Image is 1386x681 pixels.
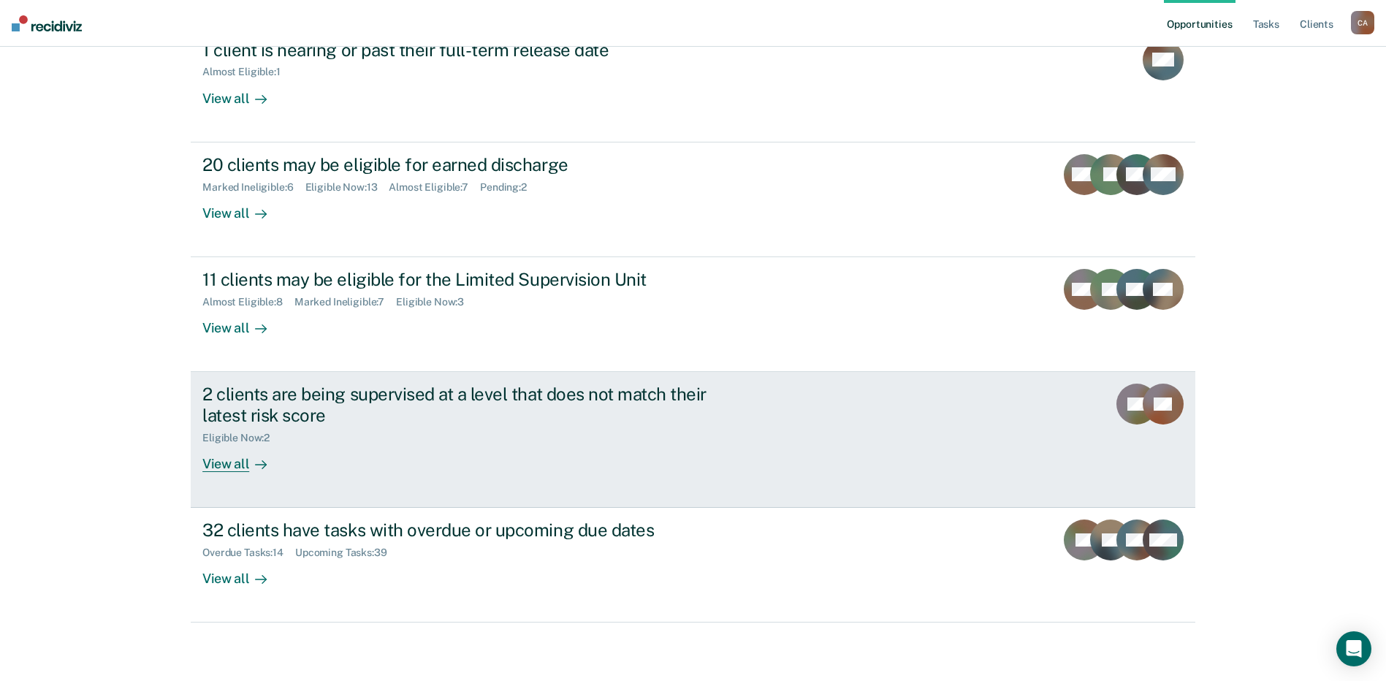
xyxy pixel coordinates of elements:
[191,372,1195,508] a: 2 clients are being supervised at a level that does not match their latest risk scoreEligible Now...
[202,547,295,559] div: Overdue Tasks : 14
[202,432,281,444] div: Eligible Now : 2
[202,444,284,473] div: View all
[202,559,284,587] div: View all
[295,547,399,559] div: Upcoming Tasks : 39
[202,520,715,541] div: 32 clients have tasks with overdue or upcoming due dates
[389,181,480,194] div: Almost Eligible : 7
[191,142,1195,257] a: 20 clients may be eligible for earned dischargeMarked Ineligible:6Eligible Now:13Almost Eligible:...
[202,66,292,78] div: Almost Eligible : 1
[396,296,476,308] div: Eligible Now : 3
[191,27,1195,142] a: 1 client is nearing or past their full-term release dateAlmost Eligible:1View all
[202,181,305,194] div: Marked Ineligible : 6
[1351,11,1374,34] div: C A
[191,508,1195,623] a: 32 clients have tasks with overdue or upcoming due datesOverdue Tasks:14Upcoming Tasks:39View all
[305,181,389,194] div: Eligible Now : 13
[202,39,715,61] div: 1 client is nearing or past their full-term release date
[202,269,715,290] div: 11 clients may be eligible for the Limited Supervision Unit
[1351,11,1374,34] button: CA
[480,181,538,194] div: Pending : 2
[202,384,715,426] div: 2 clients are being supervised at a level that does not match their latest risk score
[202,193,284,221] div: View all
[191,257,1195,372] a: 11 clients may be eligible for the Limited Supervision UnitAlmost Eligible:8Marked Ineligible:7El...
[12,15,82,31] img: Recidiviz
[202,154,715,175] div: 20 clients may be eligible for earned discharge
[202,308,284,337] div: View all
[1336,631,1371,666] div: Open Intercom Messenger
[202,296,294,308] div: Almost Eligible : 8
[294,296,396,308] div: Marked Ineligible : 7
[202,78,284,107] div: View all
